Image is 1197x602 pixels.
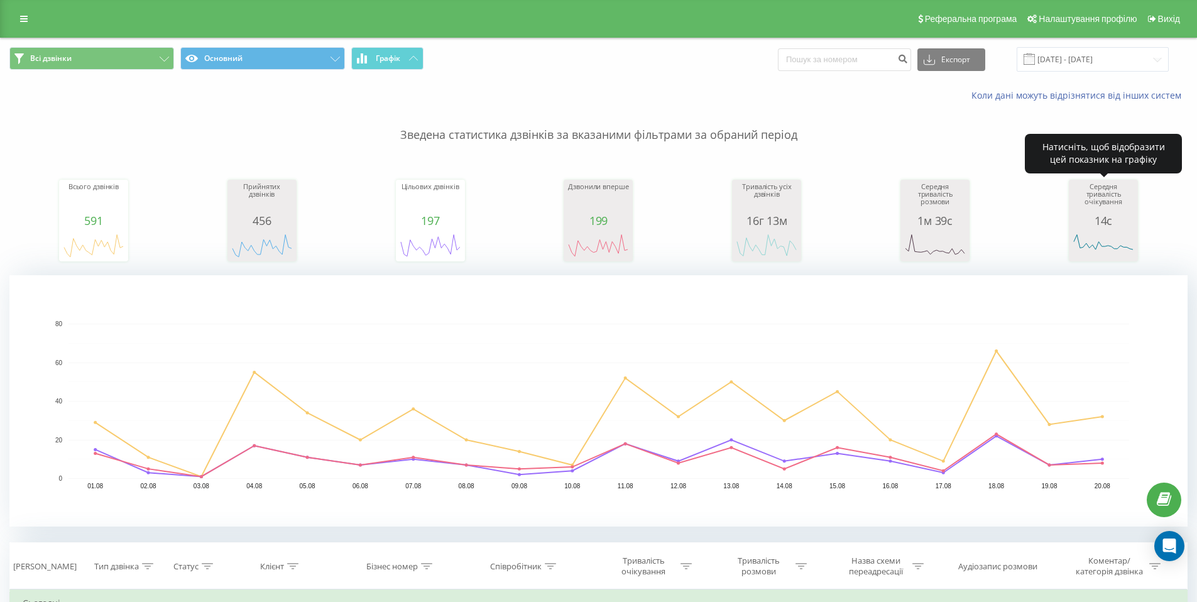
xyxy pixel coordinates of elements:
input: Пошук за номером [778,48,911,71]
div: Клієнт [260,561,284,572]
div: Коментар/категорія дзвінка [1073,555,1146,577]
div: 16г 13м [735,214,798,227]
div: Тривалість очікування [610,555,677,577]
text: 06.08 [353,483,368,490]
div: [PERSON_NAME] [13,561,77,572]
text: 04.08 [246,483,262,490]
text: 20.08 [1095,483,1110,490]
div: Середня тривалість очікування [1072,183,1135,214]
div: 591 [62,214,125,227]
text: 18.08 [988,483,1004,490]
button: Основний [180,47,345,70]
text: 13.08 [723,483,739,490]
div: Середня тривалість розмови [904,183,966,214]
span: Графік [376,54,400,63]
span: Реферальна програма [925,14,1017,24]
div: Дзвонили вперше [567,183,630,214]
div: Аудіозапис розмови [958,561,1037,572]
svg: A chart. [399,227,462,265]
p: Зведена статистика дзвінків за вказаними фільтрами за обраний період [9,102,1188,143]
div: Цільових дзвінків [399,183,462,214]
text: 11.08 [618,483,633,490]
a: Коли дані можуть відрізнятися вiд інших систем [971,89,1188,101]
div: Open Intercom Messenger [1154,531,1184,561]
button: Експорт [917,48,985,71]
text: 05.08 [300,483,315,490]
text: 17.08 [936,483,951,490]
button: Графік [351,47,424,70]
text: 20 [55,437,63,444]
text: 03.08 [194,483,209,490]
text: 12.08 [670,483,686,490]
svg: A chart. [231,227,293,265]
text: 19.08 [1041,483,1057,490]
text: 16.08 [882,483,898,490]
div: Назва схеми переадресації [842,555,909,577]
text: 07.08 [405,483,421,490]
text: 80 [55,320,63,327]
svg: A chart. [567,227,630,265]
div: Прийнятих дзвінків [231,183,293,214]
svg: A chart. [904,227,966,265]
text: 08.08 [459,483,474,490]
div: Тривалість усіх дзвінків [735,183,798,214]
span: Налаштування профілю [1039,14,1137,24]
div: Натисніть, щоб відобразити цей показник на графіку [1025,134,1182,173]
div: Тривалість розмови [725,555,792,577]
text: 15.08 [829,483,845,490]
div: Всього дзвінків [62,183,125,214]
text: 01.08 [87,483,103,490]
text: 14.08 [777,483,792,490]
div: 1м 39с [904,214,966,227]
span: Всі дзвінки [30,53,72,63]
text: 10.08 [564,483,580,490]
div: Статус [173,561,199,572]
text: 40 [55,398,63,405]
div: 14с [1072,214,1135,227]
svg: A chart. [735,227,798,265]
div: 199 [567,214,630,227]
text: 09.08 [511,483,527,490]
svg: A chart. [1072,227,1135,265]
div: 197 [399,214,462,227]
button: Всі дзвінки [9,47,174,70]
span: Вихід [1158,14,1180,24]
svg: A chart. [62,227,125,265]
text: 60 [55,359,63,366]
text: 02.08 [141,483,156,490]
svg: A chart. [9,275,1188,527]
div: Тип дзвінка [94,561,139,572]
div: Бізнес номер [366,561,418,572]
div: 456 [231,214,293,227]
text: 0 [58,475,62,482]
div: Співробітник [490,561,542,572]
